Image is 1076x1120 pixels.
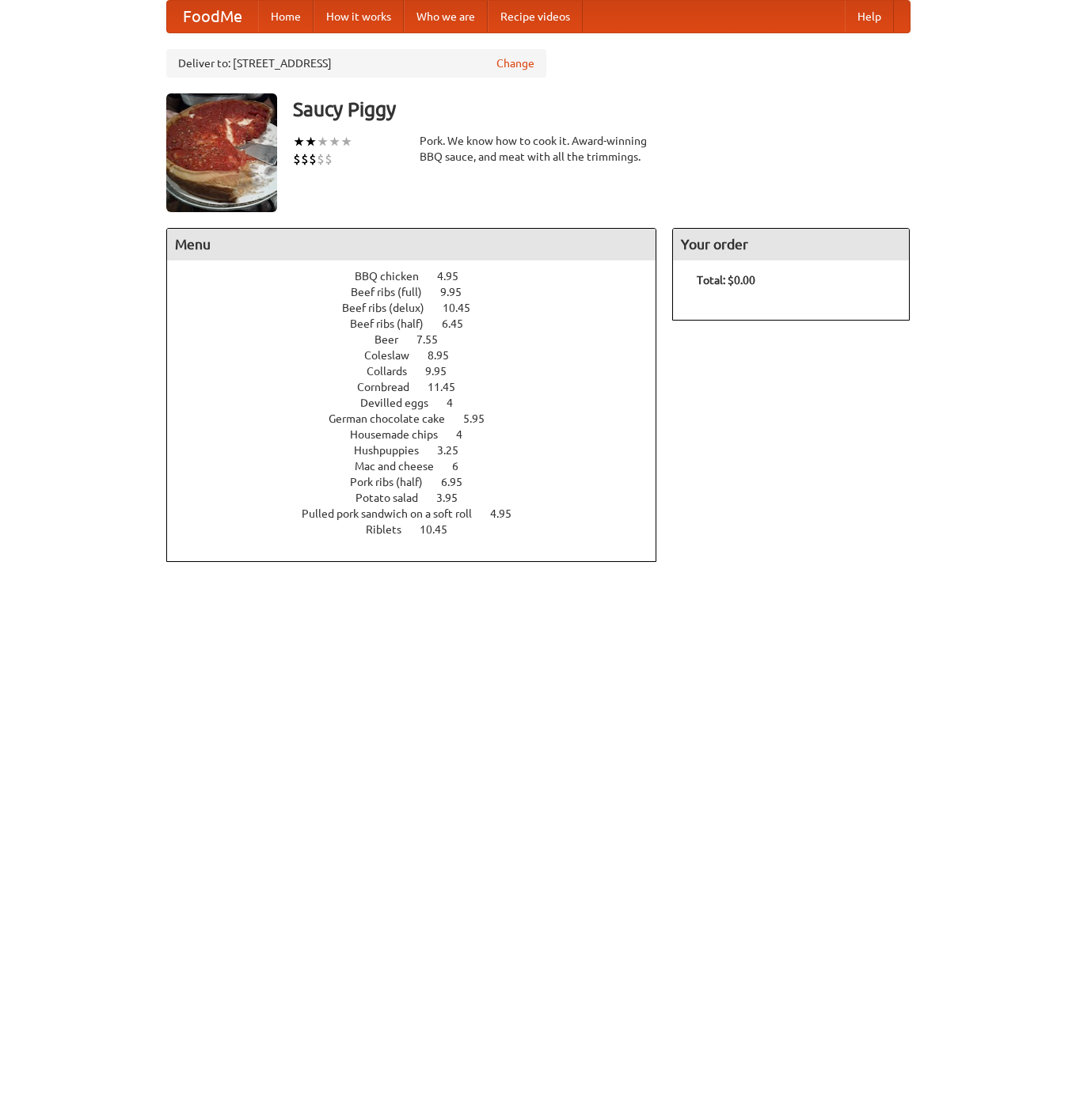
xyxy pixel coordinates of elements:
[441,476,478,488] span: 6.95
[293,150,301,168] li: $
[309,150,317,168] li: $
[350,317,492,330] a: Beef ribs (half) 6.45
[314,1,404,32] a: How it works
[367,365,423,378] span: Collards
[366,523,417,536] span: Riblets
[355,270,488,283] a: BBQ chicken 4.95
[302,507,541,520] a: Pulled pork sandwich on a soft roll 4.95
[166,49,546,78] div: Deliver to: [STREET_ADDRESS]
[351,286,438,298] span: Beef ribs (full)
[350,476,439,488] span: Pork ribs (half)
[490,507,527,520] span: 4.95
[350,317,439,330] span: Beef ribs (half)
[301,150,309,168] li: $
[166,93,277,212] img: angular.jpg
[364,349,425,362] span: Coleslaw
[340,133,352,150] li: ★
[329,133,340,150] li: ★
[305,133,317,150] li: ★
[420,523,463,536] span: 10.45
[456,428,478,441] span: 4
[437,444,474,457] span: 3.25
[375,333,414,346] span: Beer
[167,1,258,32] a: FoodMe
[404,1,488,32] a: Who we are
[463,412,500,425] span: 5.95
[350,428,454,441] span: Housemade chips
[357,381,425,393] span: Cornbread
[355,460,488,473] a: Mac and cheese 6
[440,286,477,298] span: 9.95
[355,492,487,504] a: Potato salad 3.95
[496,55,534,71] a: Change
[428,349,465,362] span: 8.95
[447,397,469,409] span: 4
[350,428,492,441] a: Housemade chips 4
[342,302,500,314] a: Beef ribs (delux) 10.45
[302,507,488,520] span: Pulled pork sandwich on a soft roll
[293,133,305,150] li: ★
[329,412,461,425] span: German chocolate cake
[673,229,909,260] h4: Your order
[488,1,583,32] a: Recipe videos
[355,270,435,283] span: BBQ chicken
[452,460,474,473] span: 6
[317,150,325,168] li: $
[293,93,911,125] h3: Saucy Piggy
[436,492,473,504] span: 3.95
[375,333,467,346] a: Beer 7.55
[437,270,474,283] span: 4.95
[420,133,657,165] div: Pork. We know how to cook it. Award-winning BBQ sauce, and meat with all the trimmings.
[342,302,440,314] span: Beef ribs (delux)
[325,150,333,168] li: $
[442,317,479,330] span: 6.45
[360,397,444,409] span: Devilled eggs
[443,302,486,314] span: 10.45
[416,333,454,346] span: 7.55
[354,444,435,457] span: Hushpuppies
[258,1,314,32] a: Home
[357,381,485,393] a: Cornbread 11.45
[360,397,482,409] a: Devilled eggs 4
[167,229,656,260] h4: Menu
[366,523,477,536] a: Riblets 10.45
[317,133,329,150] li: ★
[350,476,492,488] a: Pork ribs (half) 6.95
[425,365,462,378] span: 9.95
[364,349,478,362] a: Coleslaw 8.95
[355,492,434,504] span: Potato salad
[355,460,450,473] span: Mac and cheese
[351,286,491,298] a: Beef ribs (full) 9.95
[428,381,471,393] span: 11.45
[354,444,488,457] a: Hushpuppies 3.25
[697,274,755,287] b: Total: $0.00
[329,412,514,425] a: German chocolate cake 5.95
[367,365,476,378] a: Collards 9.95
[845,1,894,32] a: Help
